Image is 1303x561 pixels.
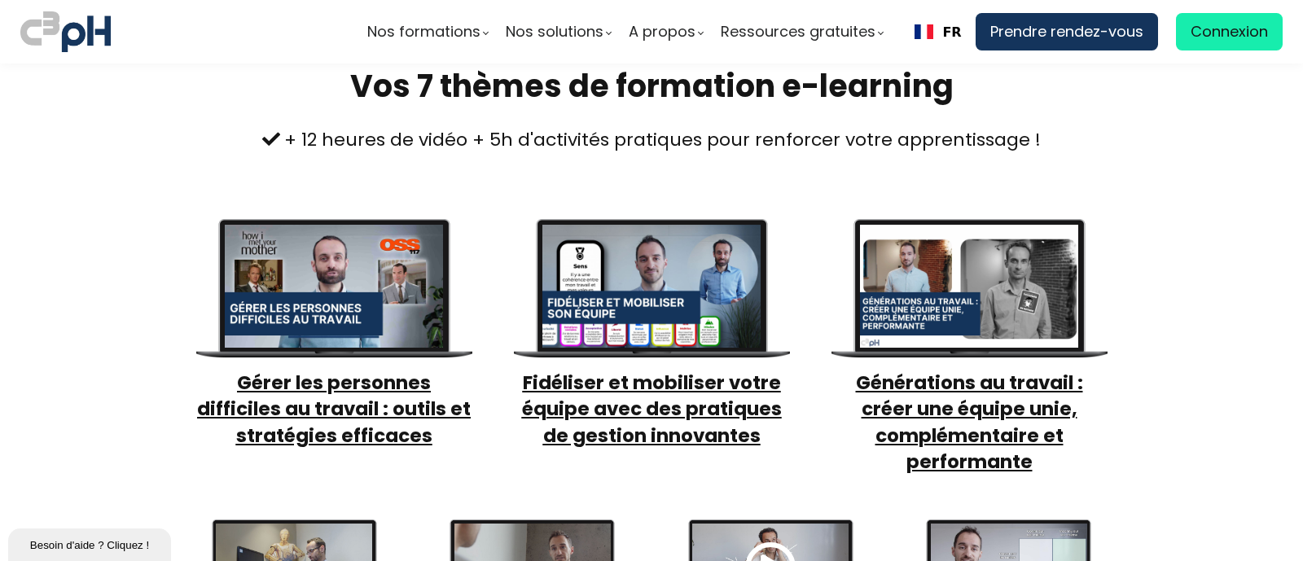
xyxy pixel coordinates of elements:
[506,20,603,44] span: Nos solutions
[195,125,1108,154] div: + 12 heures de vidéo + 5h d'activités pratiques pour renforcer votre apprentissage !
[629,20,695,44] span: A propos
[522,370,782,448] a: Fidéliser et mobiliser votre équipe avec des pratiques de gestion innovantes
[8,525,174,561] iframe: chat widget
[721,20,875,44] span: Ressources gratuites
[915,24,962,40] a: FR
[901,13,976,50] div: Language selected: Français
[1191,20,1268,44] span: Connexion
[915,24,933,39] img: Français flag
[856,370,1083,475] a: Générations au travail : créer une équipe unie, complémentaire et performante
[20,8,111,55] img: logo C3PH
[367,20,480,44] span: Nos formations
[1176,13,1283,50] a: Connexion
[976,13,1158,50] a: Prendre rendez-vous
[195,67,1108,106] h1: Vos 7 thèmes de formation e-learning
[990,20,1143,44] span: Prendre rendez-vous
[197,370,471,448] a: Gérer les personnes difficiles au travail : outils et stratégies efficaces
[901,13,976,50] div: Language Switcher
